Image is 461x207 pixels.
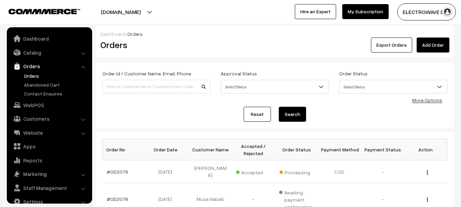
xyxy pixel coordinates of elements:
[9,154,90,166] a: Reports
[417,38,449,53] a: Add Order
[236,167,270,176] span: Accepted
[232,139,275,160] th: Accepted / Rejected
[361,139,404,160] th: Payment Status
[22,72,90,79] a: Orders
[279,107,306,122] button: Search
[427,170,428,175] img: Menu
[221,70,257,77] label: Approval Status
[361,160,404,183] td: -
[107,196,128,202] a: #OD2078
[100,31,125,37] a: Dashboard
[275,139,318,160] th: Order Status
[146,160,189,183] td: [DATE]
[100,40,210,50] h2: Orders
[103,139,146,160] th: Order No
[295,4,336,19] a: Hire an Expert
[342,4,389,19] a: My Subscription
[397,3,456,20] button: ELECTROWAVE DE…
[340,81,447,93] span: Select Status
[77,3,164,20] button: [DOMAIN_NAME]
[9,32,90,45] a: Dashboard
[189,139,232,160] th: Customer Name
[279,167,314,176] span: Processing
[9,140,90,152] a: Apps
[9,127,90,139] a: Website
[107,169,128,175] a: #OD2079
[339,80,447,93] span: Select Status
[318,139,361,160] th: Payment Method
[100,30,449,38] div: /
[9,60,90,72] a: Orders
[9,182,90,194] a: Staff Management
[102,80,211,93] input: Order Id / Customer Name / Customer Email / Customer Phone
[127,31,143,37] span: Orders
[9,168,90,180] a: Marketing
[22,81,90,88] a: Abandoned Cart
[339,70,368,77] label: Order Status
[221,80,329,93] span: Select Status
[9,9,80,14] img: COMMMERCE
[9,7,68,15] a: COMMMERCE
[318,160,361,183] td: COD
[9,99,90,111] a: WebPOS
[244,107,271,122] a: Reset
[9,46,90,59] a: Catalog
[189,160,232,183] td: [PERSON_NAME]
[221,81,329,93] span: Select Status
[404,139,447,160] th: Action
[442,7,452,17] img: user
[102,70,191,77] label: Order Id / Customer Name, Email, Phone
[146,139,189,160] th: Order Date
[371,38,412,53] button: Export Orders
[427,197,428,202] img: Menu
[9,113,90,125] a: Customers
[22,90,90,97] a: Contact Enquires
[412,97,442,103] a: More Options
